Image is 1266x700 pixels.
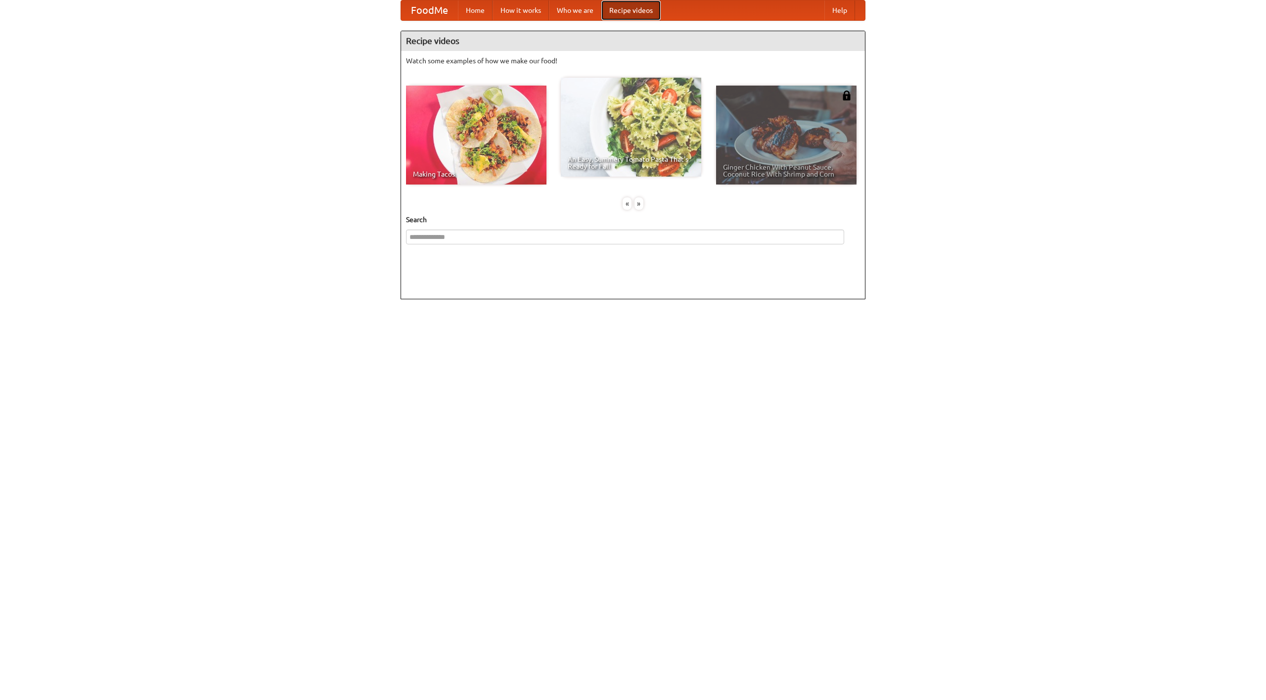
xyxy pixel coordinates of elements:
h4: Recipe videos [401,31,865,51]
h5: Search [406,215,860,225]
a: An Easy, Summery Tomato Pasta That's Ready for Fall [561,78,701,177]
a: Who we are [549,0,601,20]
a: Recipe videos [601,0,661,20]
div: « [623,197,632,210]
span: Making Tacos [413,171,540,178]
img: 483408.png [842,91,852,100]
a: Help [824,0,855,20]
div: » [634,197,643,210]
span: An Easy, Summery Tomato Pasta That's Ready for Fall [568,156,694,170]
p: Watch some examples of how we make our food! [406,56,860,66]
a: FoodMe [401,0,458,20]
a: Making Tacos [406,86,546,185]
a: How it works [493,0,549,20]
a: Home [458,0,493,20]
